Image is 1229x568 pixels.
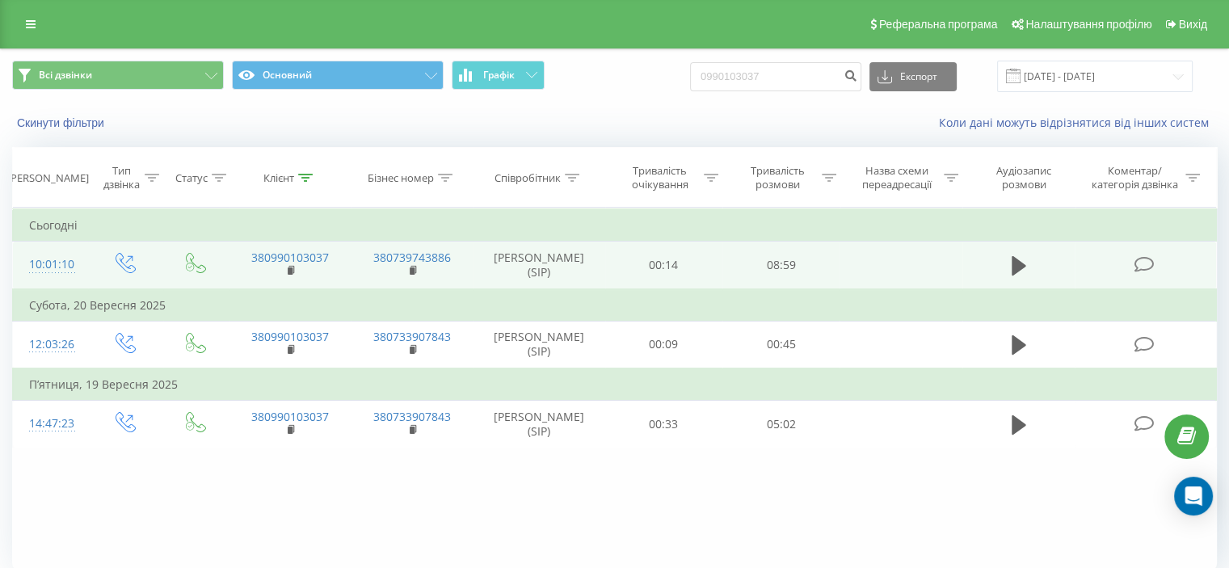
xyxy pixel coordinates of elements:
td: Субота, 20 Вересня 2025 [13,289,1217,322]
a: 380990103037 [251,329,329,344]
td: 00:14 [605,242,722,289]
span: Вихід [1179,18,1207,31]
button: Всі дзвінки [12,61,224,90]
div: Коментар/категорія дзвінка [1087,164,1181,191]
div: Тривалість розмови [737,164,818,191]
button: Експорт [869,62,957,91]
span: Налаштування профілю [1025,18,1151,31]
div: Назва схеми переадресації [855,164,940,191]
a: 380733907843 [373,409,451,424]
div: Клієнт [263,171,294,185]
button: Скинути фільтри [12,116,112,130]
div: 12:03:26 [29,329,72,360]
div: Співробітник [495,171,561,185]
td: 05:02 [722,401,840,448]
a: 380990103037 [251,409,329,424]
div: Open Intercom Messenger [1174,477,1213,515]
td: [PERSON_NAME] (SIP) [474,321,605,368]
div: Аудіозапис розмови [977,164,1071,191]
button: Основний [232,61,444,90]
div: Статус [175,171,208,185]
td: Сьогодні [13,209,1217,242]
a: 380739743886 [373,250,451,265]
div: Тривалість очікування [620,164,701,191]
span: Графік [483,69,515,81]
button: Графік [452,61,545,90]
a: Коли дані можуть відрізнятися вiд інших систем [939,115,1217,130]
span: Реферальна програма [879,18,998,31]
span: Всі дзвінки [39,69,92,82]
td: 08:59 [722,242,840,289]
input: Пошук за номером [690,62,861,91]
a: 380990103037 [251,250,329,265]
td: 00:09 [605,321,722,368]
div: 10:01:10 [29,249,72,280]
div: [PERSON_NAME] [7,171,89,185]
td: [PERSON_NAME] (SIP) [474,242,605,289]
a: 380733907843 [373,329,451,344]
td: П’ятниця, 19 Вересня 2025 [13,368,1217,401]
div: Бізнес номер [368,171,434,185]
td: 00:33 [605,401,722,448]
div: 14:47:23 [29,408,72,440]
td: [PERSON_NAME] (SIP) [474,401,605,448]
td: 00:45 [722,321,840,368]
div: Тип дзвінка [102,164,140,191]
